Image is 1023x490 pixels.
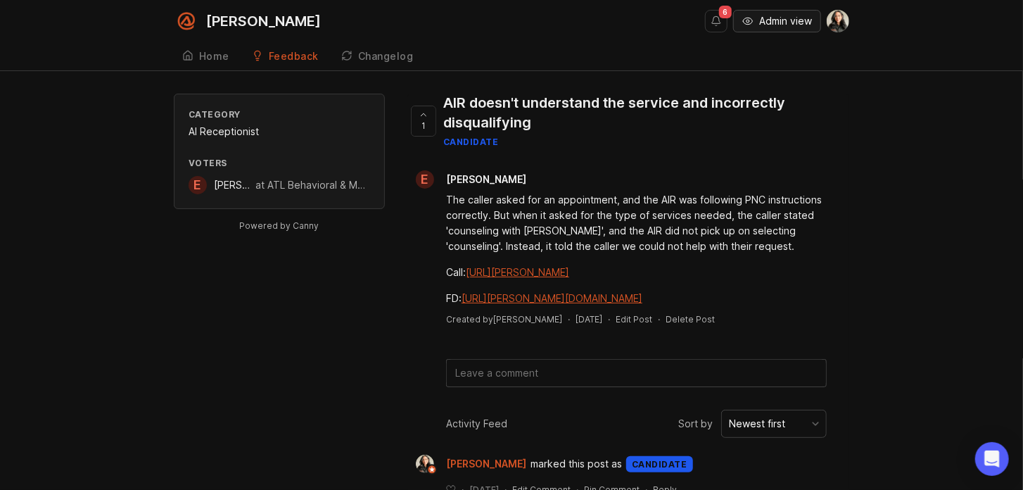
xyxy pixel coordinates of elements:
span: Sort by [678,416,713,432]
div: Newest first [729,416,785,432]
div: Feedback [269,51,319,61]
div: candidate [626,456,693,472]
div: FD: [446,291,827,306]
span: [PERSON_NAME] [446,173,526,185]
button: Admin view [733,10,821,32]
div: at ATL Behavioral & Mental Health Counseling [256,177,370,193]
span: [PERSON_NAME] [214,179,292,191]
div: E [416,170,434,189]
img: member badge [427,465,438,475]
div: [PERSON_NAME] [206,14,321,28]
a: E[PERSON_NAME]at ATL Behavioral & Mental Health Counseling [189,176,370,194]
a: Feedback [243,42,327,71]
img: Smith.ai logo [174,8,199,34]
div: Delete Post [666,313,715,325]
a: [URL][PERSON_NAME][DOMAIN_NAME] [462,292,642,304]
img: Ysabelle Eugenio [416,455,434,473]
div: AIR doesn't understand the service and incorrectly disqualifying [443,93,838,132]
button: 1 [411,106,436,137]
a: E[PERSON_NAME] [407,170,538,189]
div: Call: [446,265,827,280]
div: Changelog [358,51,414,61]
div: AI Receptionist [189,124,370,139]
div: · [568,313,570,325]
span: 1 [421,120,426,132]
a: Ysabelle Eugenio[PERSON_NAME] [407,455,530,473]
div: The caller asked for an appointment, and the AIR was following PNC instructions correctly. But wh... [446,192,827,254]
span: [PERSON_NAME] [446,456,526,472]
div: Edit Post [616,313,652,325]
a: [URL][PERSON_NAME] [466,266,569,278]
img: Ysabelle Eugenio [827,10,849,32]
a: Changelog [333,42,422,71]
div: Voters [189,157,370,169]
span: 6 [719,6,732,18]
div: Open Intercom Messenger [975,442,1009,476]
div: · [658,313,660,325]
span: marked this post as [530,456,622,472]
div: Category [189,108,370,120]
div: Created by [PERSON_NAME] [446,313,562,325]
div: E [189,176,207,194]
div: Home [199,51,229,61]
a: Home [174,42,238,71]
div: Activity Feed [446,416,507,432]
a: [DATE] [576,313,602,325]
div: · [608,313,610,325]
span: Admin view [759,14,812,28]
button: Notifications [705,10,727,32]
div: candidate [443,136,838,148]
a: Powered by Canny [238,218,322,234]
